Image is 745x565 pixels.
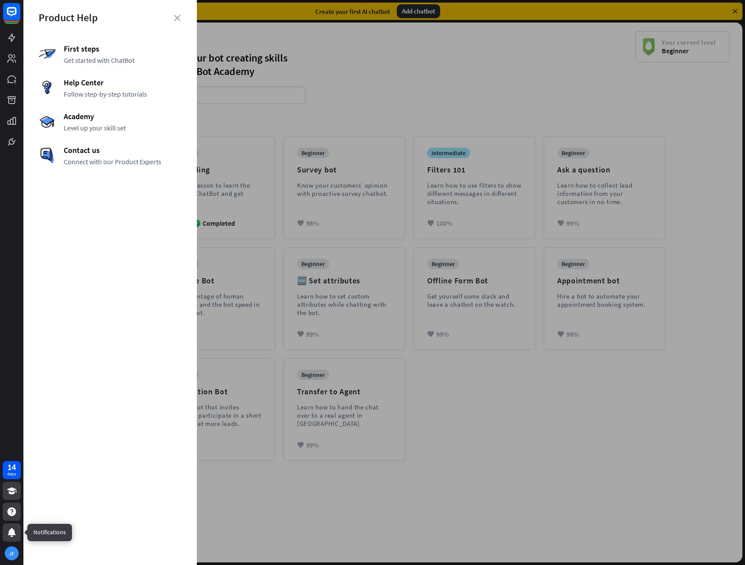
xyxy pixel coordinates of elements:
div: 14 [7,463,16,471]
span: Follow step-by-step tutorials [64,90,182,98]
span: Get started with ChatBot [64,56,182,65]
div: Product Help [39,11,182,24]
span: First steps [64,44,182,54]
span: Connect with our Product Experts [64,157,182,166]
div: days [7,471,16,477]
span: Academy [64,111,182,121]
span: Help Center [64,78,182,88]
span: Contact us [64,145,182,155]
button: Open LiveChat chat widget [7,3,33,29]
i: close [174,15,180,21]
a: 14 days [3,461,21,479]
div: JF [5,546,19,560]
span: Level up your skill set [64,123,182,132]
